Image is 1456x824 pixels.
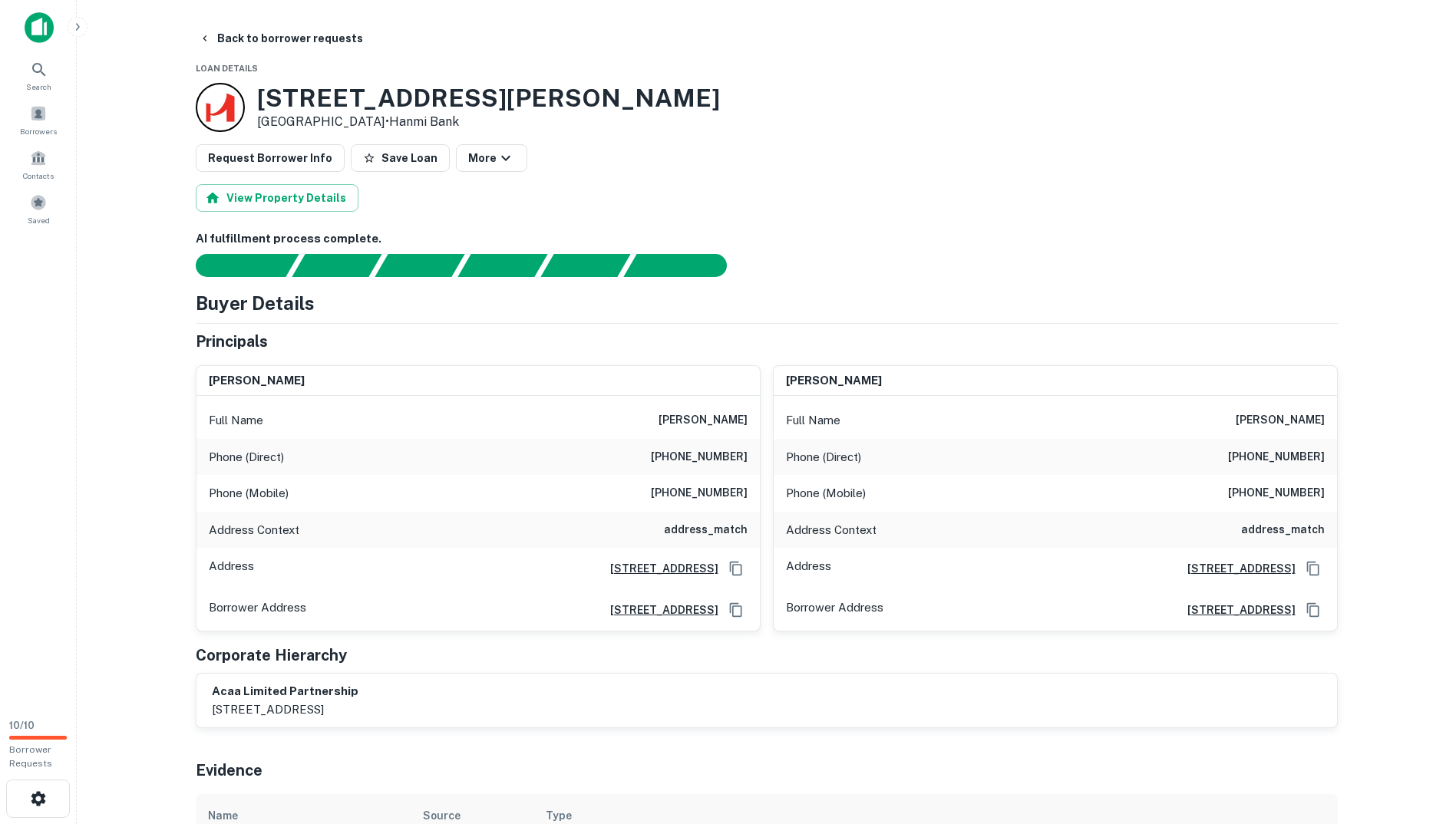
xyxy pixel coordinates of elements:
[9,720,35,731] span: 10 / 10
[725,557,748,580] button: Copy Address
[1379,652,1456,726] iframe: Chat Widget
[23,170,54,182] span: Contacts
[212,683,358,700] h6: acaa limited partnership
[786,521,877,539] p: Address Context
[651,448,748,466] h6: [PHONE_NUMBER]
[456,144,527,172] button: More
[20,125,57,137] span: Borrowers
[375,254,464,277] div: Documents found, AI parsing details...
[257,84,720,113] h3: [STREET_ADDRESS][PERSON_NAME]
[26,81,51,93] span: Search
[1175,560,1296,577] a: [STREET_ADDRESS]
[786,598,883,621] p: Borrower Address
[196,144,345,172] button: Request Borrower Info
[624,254,745,277] div: AI fulfillment process complete.
[5,54,72,96] a: Search
[209,557,254,580] p: Address
[786,411,840,430] p: Full Name
[209,598,306,621] p: Borrower Address
[598,602,718,618] a: [STREET_ADDRESS]
[1236,411,1325,430] h6: [PERSON_NAME]
[209,521,299,539] p: Address Context
[1228,484,1325,503] h6: [PHONE_NUMBER]
[786,557,831,580] p: Address
[457,254,547,277] div: Principals found, AI now looking for contact information...
[196,759,262,782] h5: Evidence
[1302,598,1325,621] button: Copy Address
[212,700,358,719] p: [STREET_ADDRESS]
[1241,521,1325,539] h6: address_match
[292,254,381,277] div: Your request is received and processing...
[725,598,748,621] button: Copy Address
[196,289,315,317] h4: Buyer Details
[540,254,630,277] div: Principals found, still searching for contact information. This may take time...
[659,411,748,430] h6: [PERSON_NAME]
[209,372,305,390] h6: [PERSON_NAME]
[786,448,861,466] p: Phone (Direct)
[28,214,50,226] span: Saved
[786,372,882,390] h6: [PERSON_NAME]
[196,184,358,212] button: View Property Details
[1175,602,1296,618] a: [STREET_ADDRESS]
[196,230,1338,248] h6: AI fulfillment process complete.
[196,644,347,667] h5: Corporate Hierarchy
[5,143,72,185] a: Contacts
[193,25,369,52] button: Back to borrower requests
[209,411,263,430] p: Full Name
[209,484,289,503] p: Phone (Mobile)
[196,64,258,73] span: Loan Details
[5,99,72,140] a: Borrowers
[1302,557,1325,580] button: Copy Address
[786,484,866,503] p: Phone (Mobile)
[9,744,52,769] span: Borrower Requests
[651,484,748,503] h6: [PHONE_NUMBER]
[389,114,459,129] a: Hanmi Bank
[1228,448,1325,466] h6: [PHONE_NUMBER]
[177,254,292,277] div: Sending borrower request to AI...
[598,560,718,577] a: [STREET_ADDRESS]
[209,448,284,466] p: Phone (Direct)
[25,12,54,43] img: capitalize-icon.png
[257,113,720,131] p: [GEOGRAPHIC_DATA] •
[196,330,268,353] h5: Principals
[351,144,450,172] button: Save Loan
[664,521,748,539] h6: address_match
[5,188,72,229] a: Saved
